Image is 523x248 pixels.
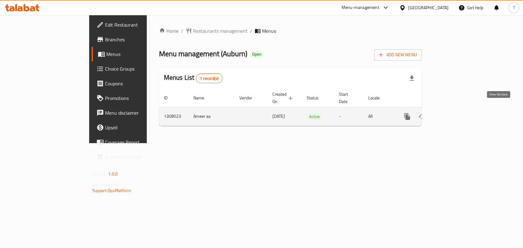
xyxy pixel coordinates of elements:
span: ID [164,94,176,102]
span: Active [307,113,322,120]
span: Choice Groups [105,65,172,72]
a: Coupons [92,76,176,91]
span: Menus [106,50,172,58]
button: Change Status [415,109,429,124]
span: 1 record(s) [196,76,222,81]
div: Menu-management [342,4,379,11]
a: Coverage Report [92,135,176,150]
div: Total records count [196,73,222,83]
h2: Menus List [164,73,222,83]
a: Grocery Checklist [92,150,176,164]
span: Get support on: [92,180,120,188]
span: Version: [92,170,107,178]
span: Add New Menu [379,51,417,59]
span: 1.0.0 [108,170,118,178]
nav: breadcrumb [159,27,422,35]
button: more [400,109,415,124]
a: Menus [92,47,176,61]
a: Branches [92,32,176,47]
a: Restaurants management [186,27,248,35]
a: Promotions [92,91,176,105]
span: T [513,4,515,11]
span: Coupons [105,80,172,87]
span: Created On [272,91,294,105]
span: [DATE] [272,112,285,120]
span: Status [307,94,327,102]
span: Promotions [105,94,172,102]
td: All [363,107,395,126]
span: Vendor [239,94,260,102]
span: Grocery Checklist [105,153,172,161]
span: Start Date [339,91,356,105]
span: Menu disclaimer [105,109,172,117]
button: Add New Menu [374,49,422,61]
div: [GEOGRAPHIC_DATA] [408,4,449,11]
a: Menu disclaimer [92,105,176,120]
span: Open [250,52,264,57]
li: / [181,27,183,35]
span: Coverage Report [105,139,172,146]
span: Restaurants management [193,27,248,35]
li: / [250,27,252,35]
td: Ameer aa [188,107,234,126]
a: Support.OpsPlatform [92,187,131,194]
a: Upsell [92,120,176,135]
span: Name [193,94,212,102]
span: Locale [368,94,388,102]
span: Edit Restaurant [105,21,172,28]
a: Edit Restaurant [92,17,176,32]
div: Open [250,51,264,58]
th: Actions [395,89,464,107]
div: Export file [404,71,419,86]
span: Menus [262,27,276,35]
span: Menu management ( Auburn ) [159,47,247,61]
a: Choice Groups [92,61,176,76]
span: Upsell [105,124,172,131]
table: enhanced table [159,89,464,126]
span: Branches [105,36,172,43]
td: - [334,107,363,126]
